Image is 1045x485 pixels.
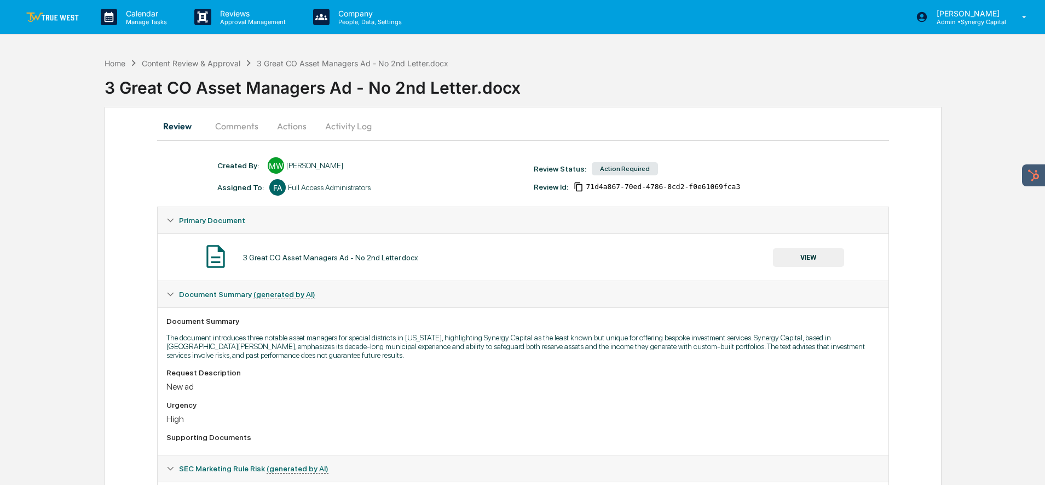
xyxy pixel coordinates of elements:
div: Request Description [166,368,879,377]
div: Document Summary [166,317,879,326]
div: New ad [166,381,879,392]
div: Primary Document [158,233,888,281]
div: Assigned To: [217,183,264,192]
u: (generated by AI) [253,290,315,299]
div: Review Status: [534,164,586,173]
p: People, Data, Settings [330,18,407,26]
div: Action Required [592,162,658,175]
div: secondary tabs example [157,113,888,139]
span: SEC Marketing Rule Risk [179,464,328,473]
div: Document Summary (generated by AI) [158,307,888,455]
p: [PERSON_NAME] [928,9,1006,18]
p: Company [330,9,407,18]
div: Review Id: [534,182,568,191]
iframe: Open customer support [1010,449,1040,478]
p: The document introduces three notable asset managers for special districts in [US_STATE], highlig... [166,333,879,360]
span: Document Summary [179,290,315,299]
img: Document Icon [202,243,229,270]
p: Calendar [117,9,172,18]
div: [PERSON_NAME] [286,161,343,170]
div: Created By: ‎ ‎ [217,161,262,170]
span: Primary Document [179,216,245,225]
div: Primary Document [158,207,888,233]
span: 71d4a867-70ed-4786-8cd2-f0e61069fca3 [586,182,740,191]
u: (generated by AI) [267,464,328,473]
button: Activity Log [316,113,380,139]
div: SEC Marketing Rule Risk (generated by AI) [158,455,888,482]
p: Approval Management [211,18,291,26]
p: Reviews [211,9,291,18]
button: Comments [206,113,267,139]
div: High [166,414,879,424]
div: Content Review & Approval [142,59,240,68]
div: FA [269,179,286,196]
div: 3 Great CO Asset Managers Ad - No 2nd Letter.docx [243,253,418,262]
img: logo [26,12,79,22]
p: Manage Tasks [117,18,172,26]
div: Home [105,59,125,68]
div: Document Summary (generated by AI) [158,281,888,307]
div: 3 Great CO Asset Managers Ad - No 2nd Letter.docx [105,69,1045,98]
button: VIEW [773,248,844,267]
div: Urgency [166,401,879,409]
button: Actions [267,113,316,139]
span: Copy Id [574,182,584,192]
div: Supporting Documents [166,433,879,442]
div: Full Access Administrators [288,183,371,192]
div: MW [268,157,284,174]
div: 3 Great CO Asset Managers Ad - No 2nd Letter.docx [257,59,448,68]
button: Review [157,113,206,139]
p: Admin • Synergy Capital [928,18,1006,26]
